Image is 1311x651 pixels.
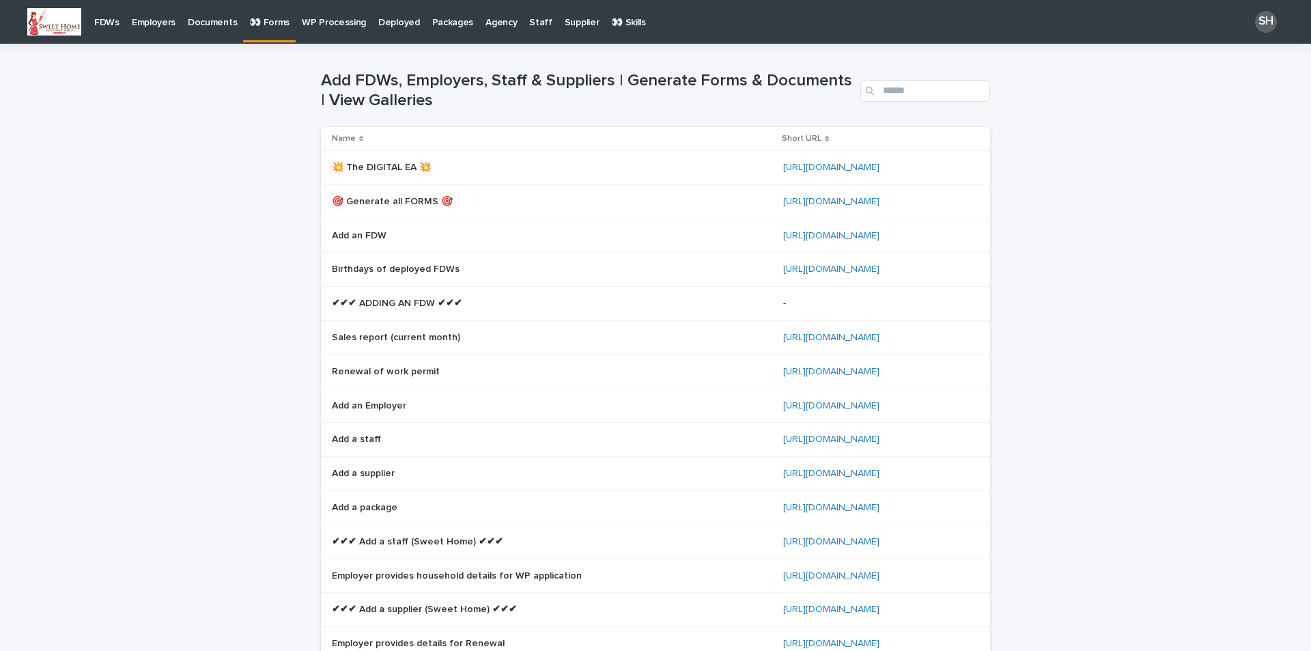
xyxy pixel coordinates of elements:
[332,431,384,445] p: Add a staff
[332,131,356,146] p: Name
[27,8,81,36] img: evFiSWgqeVmMyQP2zUINFOVKeiJellgysdGAxWVUtEY
[332,635,507,650] p: Employer provides details for Renewal
[860,80,990,102] input: Search
[332,534,506,548] p: ✔✔✔ Add a staff (Sweet Home) ✔✔✔
[321,219,990,253] tr: Add an FDWAdd an FDW [URL][DOMAIN_NAME]
[783,163,879,172] a: [URL][DOMAIN_NAME]
[783,197,879,206] a: [URL][DOMAIN_NAME]
[321,457,990,491] tr: Add a supplierAdd a supplier [URL][DOMAIN_NAME]
[321,71,855,111] h1: Add FDWs, Employers, Staff & Suppliers | Generate Forms & Documents | View Galleries
[321,184,990,219] tr: 🎯 Generate all FORMS 🎯🎯 Generate all FORMS 🎯 [URL][DOMAIN_NAME]
[332,159,434,174] p: 💥 The DIGITAL EA 💥
[782,131,821,146] p: Short URL
[783,605,879,614] a: [URL][DOMAIN_NAME]
[1255,11,1277,33] div: SH
[332,261,462,275] p: Birthdays of deployed FDWs
[321,593,990,627] tr: ✔✔✔ Add a supplier (Sweet Home) ✔✔✔✔✔✔ Add a supplier (Sweet Home) ✔✔✔ [URL][DOMAIN_NAME]
[332,227,389,242] p: Add an FDW
[321,389,990,423] tr: Add an EmployerAdd an Employer [URL][DOMAIN_NAME]
[332,568,584,582] p: Employer provides household details for WP application
[321,320,990,355] tr: Sales report (current month)Sales report (current month) [URL][DOMAIN_NAME]
[332,465,397,480] p: Add a supplier
[783,401,879,411] a: [URL][DOMAIN_NAME]
[783,571,879,581] a: [URL][DOMAIN_NAME]
[321,253,990,287] tr: Birthdays of deployed FDWsBirthdays of deployed FDWs [URL][DOMAIN_NAME]
[321,355,990,389] tr: Renewal of work permitRenewal of work permit [URL][DOMAIN_NAME]
[783,469,879,478] a: [URL][DOMAIN_NAME]
[321,490,990,525] tr: Add a packageAdd a package [URL][DOMAIN_NAME]
[332,295,465,309] p: ✔✔✔ ADDING AN FDW ✔✔✔
[783,639,879,648] a: [URL][DOMAIN_NAME]
[783,264,879,274] a: [URL][DOMAIN_NAME]
[783,537,879,546] a: [URL][DOMAIN_NAME]
[332,329,463,344] p: Sales report (current month)
[332,601,520,615] p: ✔✔✔ Add a supplier (Sweet Home) ✔✔✔
[321,559,990,593] tr: Employer provides household details for WP applicationEmployer provides household details for WP ...
[783,367,879,376] a: [URL][DOMAIN_NAME]
[783,503,879,512] a: [URL][DOMAIN_NAME]
[321,287,990,321] tr: ✔✔✔ ADDING AN FDW ✔✔✔✔✔✔ ADDING AN FDW ✔✔✔ --
[783,231,879,240] a: [URL][DOMAIN_NAME]
[332,398,409,412] p: Add an Employer
[783,333,879,342] a: [URL][DOMAIN_NAME]
[321,150,990,184] tr: 💥 The DIGITAL EA 💥💥 The DIGITAL EA 💥 [URL][DOMAIN_NAME]
[783,434,879,444] a: [URL][DOMAIN_NAME]
[321,423,990,457] tr: Add a staffAdd a staff [URL][DOMAIN_NAME]
[332,499,400,514] p: Add a package
[321,525,990,559] tr: ✔✔✔ Add a staff (Sweet Home) ✔✔✔✔✔✔ Add a staff (Sweet Home) ✔✔✔ [URL][DOMAIN_NAME]
[332,193,455,208] p: 🎯 Generate all FORMS 🎯
[783,295,789,309] p: -
[332,363,442,378] p: Renewal of work permit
